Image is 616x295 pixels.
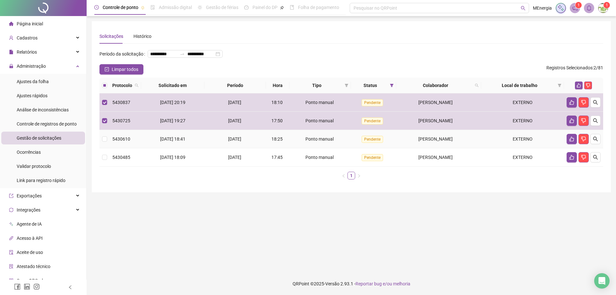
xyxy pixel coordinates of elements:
span: search [593,136,598,142]
span: facebook [14,283,21,290]
span: : 2 / 81 [546,64,603,74]
span: swap-right [180,51,185,56]
label: Período da solicitação [99,49,148,59]
span: dislike [581,118,586,123]
span: filter [390,83,394,87]
span: 1 [606,3,608,7]
td: EXTERNO [481,130,564,148]
span: Painel do DP [252,5,278,10]
span: 1 [577,3,580,7]
span: search [135,83,139,87]
span: [PERSON_NAME] [418,118,453,123]
span: filter [343,81,350,90]
button: Limpar todos [99,64,143,74]
span: Cadastros [17,35,38,40]
span: Exportações [17,193,42,198]
span: solution [9,264,13,269]
span: [DATE] 18:09 [160,155,185,160]
span: 5430837 [112,100,130,105]
td: EXTERNO [481,112,564,130]
span: 5430725 [112,118,130,123]
span: [DATE] 19:27 [160,118,185,123]
span: Admissão digital [159,5,192,10]
span: Agente de IA [17,221,42,227]
span: 17:50 [271,118,283,123]
span: Controle de ponto [103,5,138,10]
span: sun [198,5,202,10]
span: search [593,118,598,123]
span: Pendente [362,154,383,161]
span: lock [9,64,13,68]
span: book [290,5,294,10]
span: search [475,83,479,87]
span: Status [354,82,387,89]
th: Período [204,78,266,93]
span: check-square [105,67,109,72]
li: 1 [347,172,355,179]
li: Próxima página [355,172,363,179]
div: Solicitações [99,33,123,40]
span: file [9,50,13,54]
td: EXTERNO [481,148,564,167]
div: Open Intercom Messenger [594,273,610,289]
span: user-add [9,36,13,40]
span: qrcode [9,278,13,283]
a: 1 [348,172,355,179]
span: dislike [581,155,586,160]
span: Administração [17,64,46,69]
li: Página anterior [340,172,347,179]
span: [DATE] 18:41 [160,136,185,142]
span: filter [558,83,561,87]
span: Limpar todos [112,66,138,73]
span: linkedin [24,283,30,290]
span: home [9,22,13,26]
span: dashboard [244,5,249,10]
span: [PERSON_NAME] [418,136,453,142]
span: Link para registro rápido [17,178,65,183]
span: 5430610 [112,136,130,142]
span: Pendente [362,99,383,106]
td: EXTERNO [481,93,564,112]
span: Acesso à API [17,236,43,241]
span: Gerar QRCode [17,278,45,283]
span: Aceite de uso [17,250,43,255]
span: like [577,83,581,88]
span: Ponto manual [305,155,334,160]
span: like [569,100,574,105]
span: Versão [325,281,339,286]
span: left [68,285,73,290]
span: Integrações [17,207,40,213]
span: search [133,81,140,90]
span: pushpin [141,6,145,10]
span: instagram [33,283,40,290]
span: dislike [581,100,586,105]
span: file-done [150,5,155,10]
span: 18:10 [271,100,283,105]
span: Análise de inconsistências [17,107,69,112]
footer: QRPoint © 2025 - 2.93.1 - [87,273,616,295]
span: Página inicial [17,21,43,26]
span: [DATE] 20:19 [160,100,185,105]
span: Relatórios [17,49,37,55]
div: Histórico [133,33,151,40]
span: Protocolo [112,82,132,89]
span: pushpin [280,6,284,10]
th: Solicitado em [141,78,204,93]
th: Hora [266,78,289,93]
span: MEnergia [533,4,552,12]
span: 17:45 [271,155,283,160]
span: Validar protocolo [17,164,51,169]
span: dislike [581,136,586,142]
span: Gestão de solicitações [17,135,61,141]
span: notification [572,5,578,11]
img: 32526 [598,3,608,13]
span: Reportar bug e/ou melhoria [355,281,410,286]
span: Ajustes rápidos [17,93,47,98]
span: search [474,81,480,90]
span: api [9,236,13,240]
span: [PERSON_NAME] [418,100,453,105]
button: left [340,172,347,179]
span: Controle de registros de ponto [17,121,77,126]
span: like [569,155,574,160]
span: Tipo [292,82,342,89]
